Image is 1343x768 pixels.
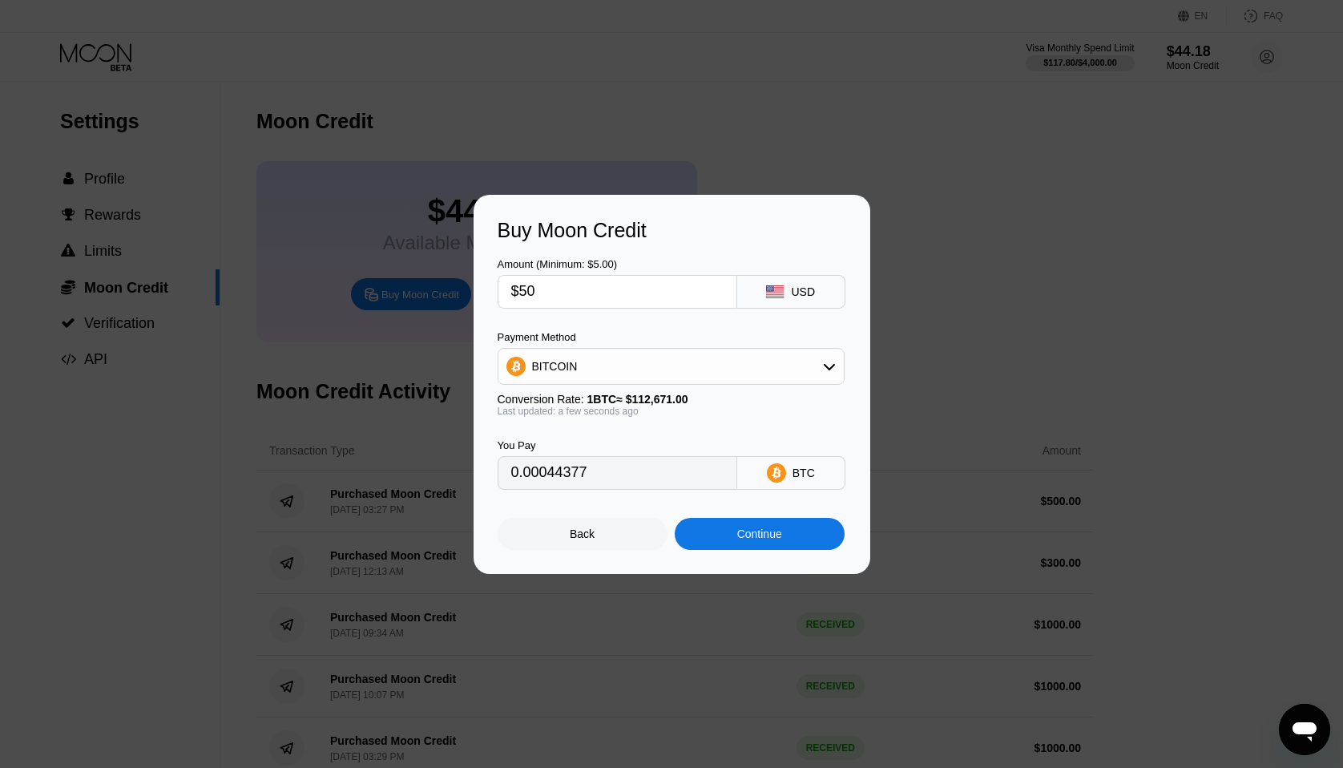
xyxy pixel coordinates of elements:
div: Buy Moon Credit [498,219,846,242]
div: BITCOIN [498,350,844,382]
div: BTC [792,467,815,479]
div: Amount (Minimum: $5.00) [498,258,737,270]
input: $0.00 [511,276,724,308]
div: Continue [675,518,845,550]
div: BITCOIN [532,360,578,373]
div: Back [570,527,595,540]
div: Back [498,518,667,550]
div: Conversion Rate: [498,393,845,406]
iframe: 启动消息传送窗口的按钮 [1279,704,1330,755]
span: 1 BTC ≈ $112,671.00 [587,393,688,406]
div: Last updated: a few seconds ago [498,406,845,417]
div: Continue [737,527,782,540]
div: Payment Method [498,331,845,343]
div: You Pay [498,439,737,451]
div: USD [791,285,815,298]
